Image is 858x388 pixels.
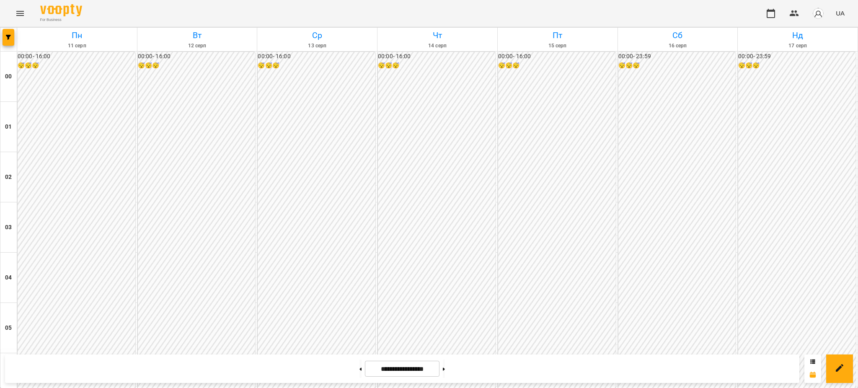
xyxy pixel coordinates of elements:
[498,52,616,61] h6: 00:00 - 16:00
[499,29,616,42] h6: Пт
[812,8,824,19] img: avatar_s.png
[739,29,856,42] h6: Нд
[258,29,376,42] h6: Ср
[499,42,616,50] h6: 15 серп
[378,61,496,70] h6: 😴😴😴
[738,52,856,61] h6: 00:00 - 23:59
[618,61,736,70] h6: 😴😴😴
[618,52,736,61] h6: 00:00 - 23:59
[739,42,856,50] h6: 17 серп
[18,42,136,50] h6: 11 серп
[139,42,256,50] h6: 12 серп
[5,223,12,232] h6: 03
[5,122,12,132] h6: 01
[5,273,12,282] h6: 04
[18,29,136,42] h6: Пн
[5,72,12,81] h6: 00
[619,42,737,50] h6: 16 серп
[836,9,845,18] span: UA
[40,17,82,23] span: For Business
[378,52,496,61] h6: 00:00 - 16:00
[5,173,12,182] h6: 02
[5,323,12,333] h6: 05
[498,61,616,70] h6: 😴😴😴
[258,42,376,50] h6: 13 серп
[18,61,135,70] h6: 😴😴😴
[139,29,256,42] h6: Вт
[738,61,856,70] h6: 😴😴😴
[379,29,496,42] h6: Чт
[10,3,30,23] button: Menu
[40,4,82,16] img: Voopty Logo
[18,52,135,61] h6: 00:00 - 16:00
[258,61,375,70] h6: 😴😴😴
[619,29,737,42] h6: Сб
[379,42,496,50] h6: 14 серп
[138,52,256,61] h6: 00:00 - 16:00
[832,5,848,21] button: UA
[258,52,375,61] h6: 00:00 - 16:00
[138,61,256,70] h6: 😴😴😴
